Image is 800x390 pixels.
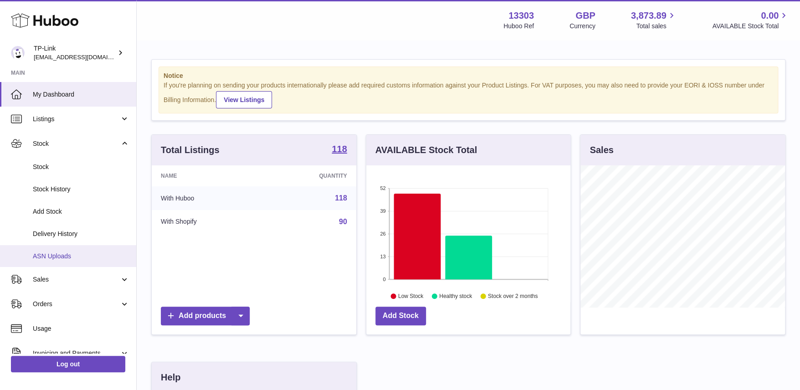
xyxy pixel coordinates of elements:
[380,185,385,191] text: 52
[164,72,773,80] strong: Notice
[34,44,116,62] div: TP-Link
[380,231,385,236] text: 26
[439,293,472,299] text: Healthy stock
[375,144,477,156] h3: AVAILABLE Stock Total
[164,81,773,108] div: If you're planning on sending your products internationally please add required customs informati...
[33,300,120,308] span: Orders
[631,10,667,22] span: 3,873.89
[11,356,125,372] a: Log out
[508,10,534,22] strong: 13303
[332,144,347,155] a: 118
[332,144,347,154] strong: 118
[712,10,789,31] a: 0.00 AVAILABLE Stock Total
[590,144,613,156] h3: Sales
[33,163,129,171] span: Stock
[161,144,220,156] h3: Total Listings
[152,186,262,210] td: With Huboo
[339,218,347,226] a: 90
[152,210,262,234] td: With Shopify
[33,90,129,99] span: My Dashboard
[33,252,129,261] span: ASN Uploads
[398,293,424,299] text: Low Stock
[11,46,25,60] img: gaby.chen@tp-link.com
[152,165,262,186] th: Name
[34,53,134,61] span: [EMAIL_ADDRESS][DOMAIN_NAME]
[383,277,385,282] text: 0
[761,10,779,22] span: 0.00
[33,324,129,333] span: Usage
[575,10,595,22] strong: GBP
[161,307,250,325] a: Add products
[262,165,356,186] th: Quantity
[33,207,129,216] span: Add Stock
[636,22,677,31] span: Total sales
[216,91,272,108] a: View Listings
[33,275,120,284] span: Sales
[335,194,347,202] a: 118
[712,22,789,31] span: AVAILABLE Stock Total
[503,22,534,31] div: Huboo Ref
[631,10,677,31] a: 3,873.89 Total sales
[488,293,538,299] text: Stock over 2 months
[569,22,595,31] div: Currency
[33,230,129,238] span: Delivery History
[380,254,385,259] text: 13
[33,349,120,358] span: Invoicing and Payments
[33,115,120,123] span: Listings
[375,307,426,325] a: Add Stock
[33,185,129,194] span: Stock History
[33,139,120,148] span: Stock
[380,208,385,214] text: 39
[161,371,180,384] h3: Help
